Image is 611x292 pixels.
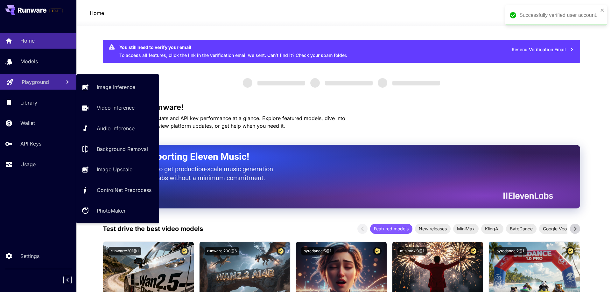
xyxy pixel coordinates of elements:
[76,100,159,116] a: Video Inference
[97,186,151,194] p: ControlNet Preprocess
[97,125,135,132] p: Audio Inference
[119,165,278,182] p: The only way to get production-scale music generation from Eleven Labs without a minimum commitment.
[20,58,38,65] p: Models
[97,166,132,173] p: Image Upscale
[63,276,72,284] button: Collapse sidebar
[76,182,159,198] a: ControlNet Preprocess
[481,225,503,232] span: KlingAI
[97,145,148,153] p: Background Removal
[103,224,203,234] p: Test drive the best video models
[119,151,548,163] h2: Now Supporting Eleven Music!
[97,104,135,112] p: Video Inference
[180,247,189,255] button: Certified Model – Vetted for best performance and includes a commercial license.
[373,247,382,255] button: Certified Model – Vetted for best performance and includes a commercial license.
[415,225,451,232] span: New releases
[20,37,35,44] p: Home
[600,8,605,13] button: close
[205,247,239,255] button: runware:200@6
[90,9,104,17] p: Home
[20,160,36,168] p: Usage
[370,225,412,232] span: Featured models
[20,99,37,106] p: Library
[76,79,159,95] a: Image Inference
[76,141,159,157] a: Background Removal
[119,42,347,61] div: To access all features, click the link in the verification email we sent. Can’t find it? Check yo...
[76,121,159,136] a: Audio Inference
[76,203,159,219] a: PhotoMaker
[519,11,598,19] div: Successfully verified user account.
[97,83,135,91] p: Image Inference
[566,247,575,255] button: Certified Model – Vetted for best performance and includes a commercial license.
[49,7,63,15] span: Add your payment card to enable full platform functionality.
[508,43,578,56] button: Resend Verification Email
[20,140,41,147] p: API Keys
[68,274,76,286] div: Collapse sidebar
[119,44,347,51] div: You still need to verify your email
[20,119,35,127] p: Wallet
[20,252,39,260] p: Settings
[506,225,537,232] span: ByteDance
[469,247,478,255] button: Certified Model – Vetted for best performance and includes a commercial license.
[22,78,49,86] p: Playground
[108,247,141,255] button: runware:201@1
[97,207,126,214] p: PhotoMaker
[453,225,479,232] span: MiniMax
[49,9,63,13] span: TRIAL
[494,247,527,255] button: bytedance:2@1
[90,9,104,17] nav: breadcrumb
[301,247,334,255] button: bytedance:5@1
[277,247,285,255] button: Certified Model – Vetted for best performance and includes a commercial license.
[539,225,571,232] span: Google Veo
[397,247,427,255] button: minimax:3@1
[103,115,345,129] span: Check out your usage stats and API key performance at a glance. Explore featured models, dive int...
[103,103,580,112] h3: Welcome to Runware!
[76,162,159,177] a: Image Upscale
